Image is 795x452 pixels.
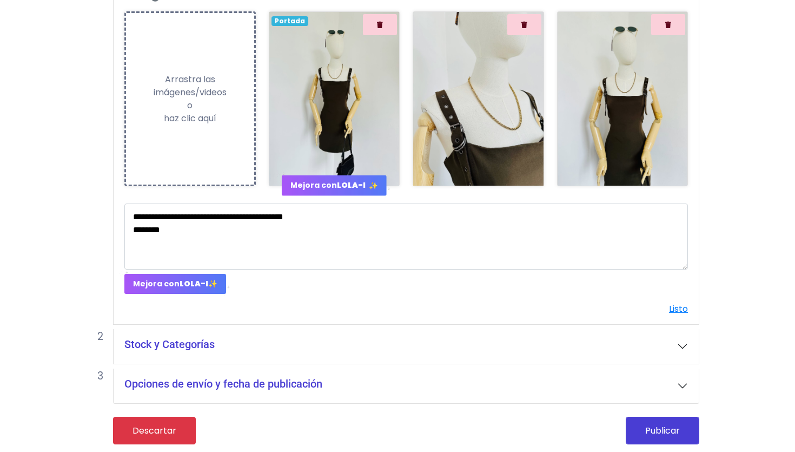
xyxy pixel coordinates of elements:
button: Quitar [363,14,397,35]
button: Stock y Categorías [114,329,699,364]
button: Quitar [507,14,541,35]
img: 2Q== [558,12,688,185]
button: Quitar [651,14,685,35]
button: Opciones de envío y fecha de publicación [114,369,699,403]
a: Listo [669,303,688,315]
button: Mejora conLOLA-I✨ [124,274,226,294]
button: Publicar [626,417,699,444]
strong: LOLA-I [337,180,366,191]
span: ✨ [369,180,378,192]
button: Mejora conLOLA-I ✨ [282,175,387,196]
h5: Stock y Categorías [124,338,215,351]
a: Descartar [113,417,196,444]
strong: LOLA-I [180,278,208,289]
h5: Opciones de envío y fecha de publicación [124,377,322,390]
span: Portada [271,16,308,26]
img: 2Q== [413,12,544,185]
img: 2Q== [269,12,400,185]
div: Arrastra las imágenes/videos o haz clic aquí [126,73,254,125]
